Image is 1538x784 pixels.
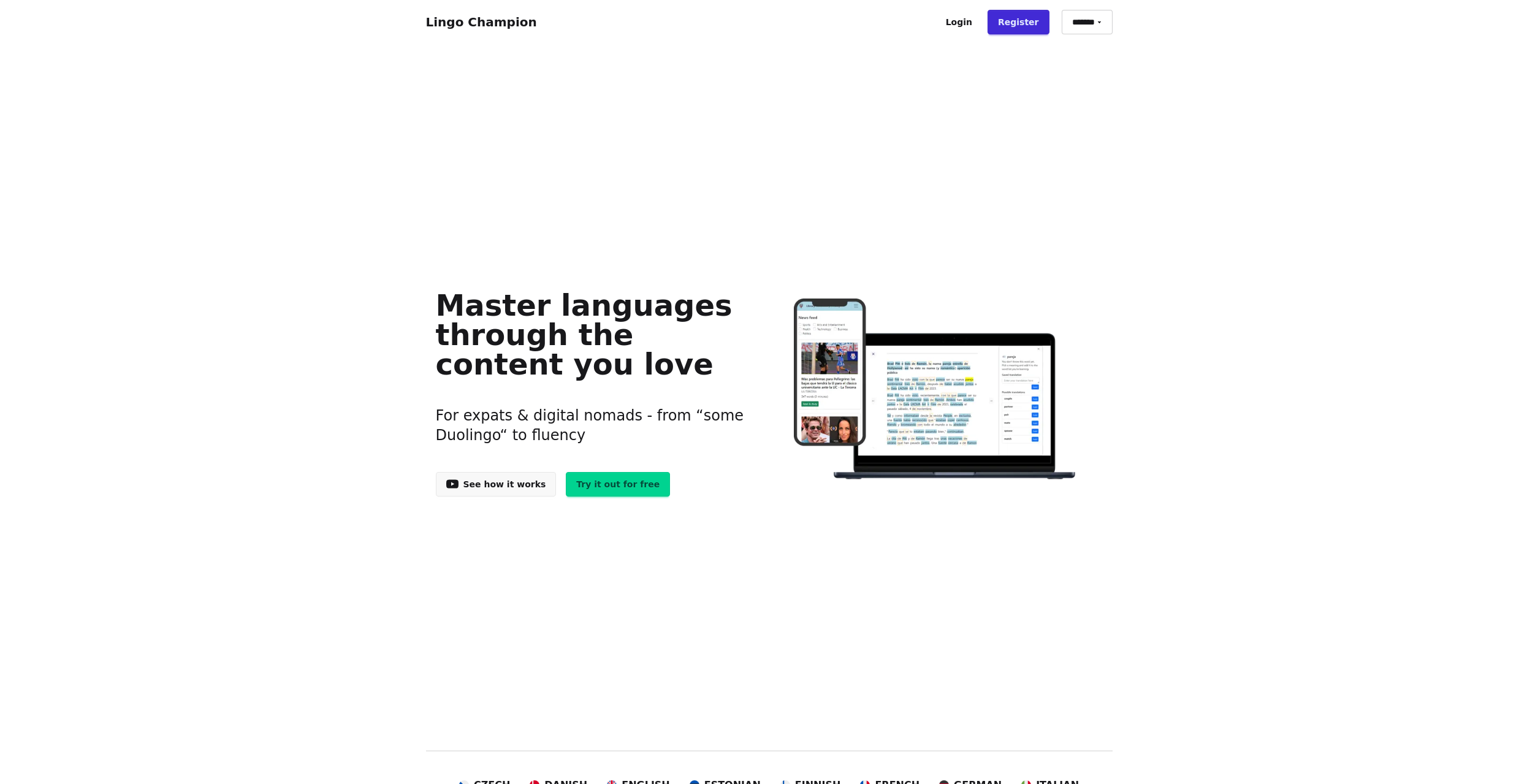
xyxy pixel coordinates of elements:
h1: Master languages through the content you love [436,291,750,379]
a: Register [988,10,1049,34]
img: Learn languages online [769,299,1102,482]
a: Login [935,10,983,34]
a: Lingo Champion [426,15,537,29]
h3: For expats & digital nomads - from “some Duolingo“ to fluency [436,391,750,460]
a: Try it out for free [566,472,670,497]
a: See how it works [436,472,557,497]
